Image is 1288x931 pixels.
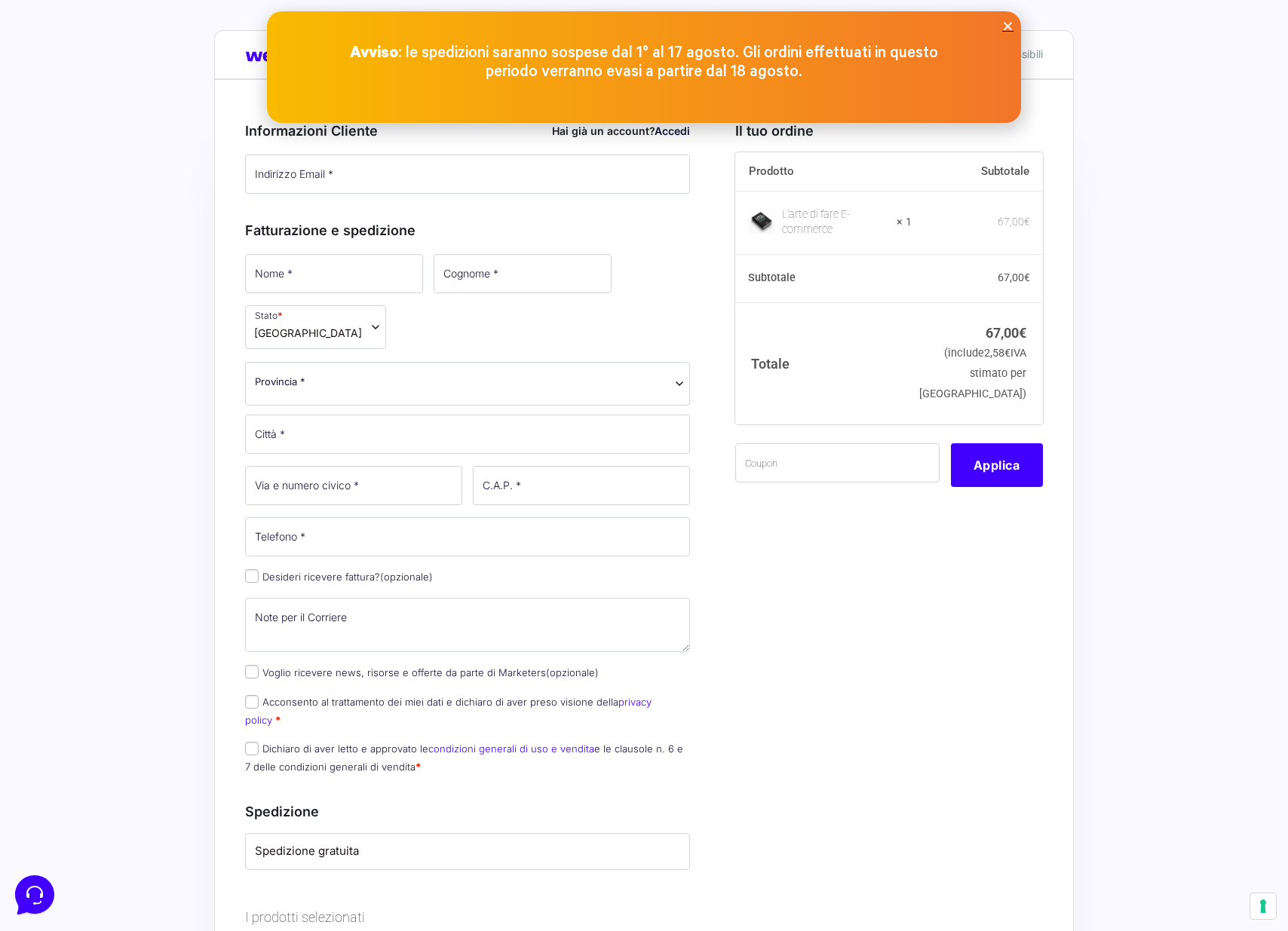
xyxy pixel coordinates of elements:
[245,220,690,240] h3: Fatturazione e spedizione
[434,254,612,293] input: Cognome *
[72,84,103,115] img: dark
[735,121,1043,141] h3: Il tuo ordine
[912,152,1043,191] th: Subtotale
[984,347,1010,360] span: 2,58
[998,216,1030,228] bdi: 67,00
[546,666,599,678] span: (opzionale)
[986,325,1026,341] bdi: 67,00
[98,136,222,148] span: Inizia una conversazione
[782,207,888,237] div: L'arte di fare E-commerce
[245,696,652,725] a: privacy policy
[1004,347,1010,360] span: €
[428,743,594,755] a: condizioni generali di uso e vendita
[735,152,912,191] th: Prodotto
[245,571,433,583] label: Desideri ricevere fattura?
[245,254,423,293] input: Nome *
[897,215,912,230] strong: × 1
[24,84,54,115] img: dark
[245,742,259,755] input: Dichiaro di aver letto e approvato lecondizioni generali di uso e venditae le clausole n. 6 e 7 d...
[1019,325,1026,341] span: €
[254,325,362,341] span: Italia
[245,696,652,725] label: Acconsento al trattamento dei miei dati e dichiaro di aver preso visione della
[998,271,1030,283] bdi: 67,00
[24,127,278,157] button: Inizia una conversazione
[255,374,305,390] span: Provincia *
[245,517,690,556] input: Telefono *
[34,219,247,234] input: Cerca un articolo...
[245,665,259,678] input: Voglio ricevere news, risorse e offerte da parte di Marketers(opzionale)
[342,44,946,81] p: : le spedizioni saranno sospese dal 1° al 17 agosto. Gli ordini effettuati in questo periodo verr...
[748,207,774,234] img: L'arte di fare E-commerce
[919,347,1026,400] small: (include IVA stimato per [GEOGRAPHIC_DATA])
[245,415,690,454] input: Città *
[12,872,57,917] iframe: Customerly Messenger Launcher
[24,60,128,72] span: Le tue conversazioni
[197,484,290,519] button: Aiuto
[275,714,281,726] abbr: obbligatorio
[130,505,171,519] p: Messaggi
[655,124,690,137] a: Accedi
[105,484,198,519] button: Messaggi
[245,121,690,141] h3: Informazioni Cliente
[245,907,690,927] h3: I prodotti selezionati
[245,666,599,678] label: Voglio ricevere news, risorse e offerte da parte di Marketers
[48,84,78,115] img: dark
[12,484,105,519] button: Home
[255,843,680,860] label: Spedizione gratuita
[245,695,259,709] input: Acconsento al trattamento dei miei dati e dichiaro di aver preso visione dellaprivacy policy *
[245,305,386,349] span: Stato
[350,44,398,62] strong: Avviso
[380,571,433,583] span: (opzionale)
[1024,271,1030,283] span: €
[416,761,421,773] abbr: obbligatorio
[245,743,683,772] label: Dichiaro di aver letto e approvato le e le clausole n. 6 e 7 delle condizioni generali di vendita
[951,443,1043,487] button: Applica
[735,443,940,482] input: Coupon
[232,505,254,519] p: Aiuto
[245,801,690,822] h3: Spedizione
[552,123,690,139] div: Hai già un account?
[245,466,462,505] input: Via e numero civico *
[735,255,912,303] th: Subtotale
[1250,893,1276,919] button: Le tue preferenze relative al consenso per le tecnologie di tracciamento
[245,155,690,194] input: Indirizzo Email *
[12,12,253,36] h2: Ciao da Marketers 👋
[161,187,278,199] a: Apri Centro Assistenza
[1024,216,1030,228] span: €
[1002,20,1014,32] a: Close
[473,466,690,505] input: C.A.P. *
[45,505,71,519] p: Home
[735,302,912,424] th: Totale
[24,187,118,199] span: Trova una risposta
[245,569,259,583] input: Desideri ricevere fattura?(opzionale)
[245,362,690,406] span: Provincia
